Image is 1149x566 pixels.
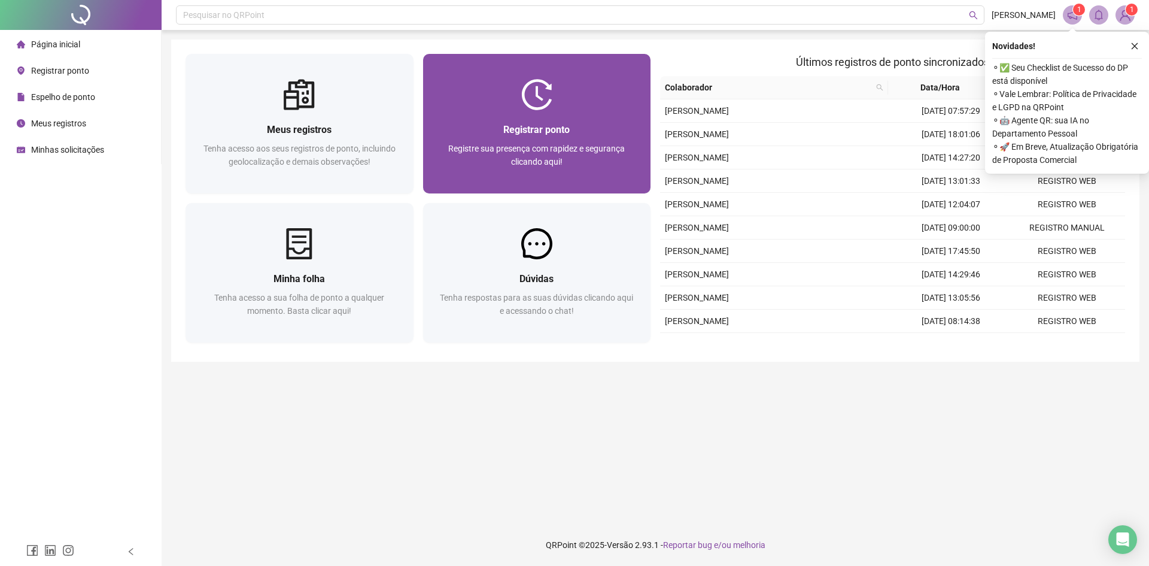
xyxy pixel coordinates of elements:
sup: 1 [1073,4,1085,16]
td: [DATE] 18:03:21 [893,333,1009,356]
span: notification [1067,10,1078,20]
span: [PERSON_NAME] [665,199,729,209]
td: [DATE] 09:00:00 [893,216,1009,240]
span: Últimos registros de ponto sincronizados [796,56,989,68]
span: ⚬ Vale Lembrar: Política de Privacidade e LGPD na QRPoint [992,87,1142,114]
span: Meus registros [267,124,332,135]
span: [PERSON_NAME] [665,246,729,256]
td: [DATE] 17:45:50 [893,240,1009,263]
td: REGISTRO WEB [1009,286,1125,310]
footer: QRPoint © 2025 - 2.93.1 - [162,524,1149,566]
td: [DATE] 08:14:38 [893,310,1009,333]
td: REGISTRO WEB [1009,263,1125,286]
span: schedule [17,146,25,154]
span: [PERSON_NAME] [665,223,729,232]
span: search [876,84,883,91]
span: clock-circle [17,119,25,128]
a: Minha folhaTenha acesso a sua folha de ponto a qualquer momento. Basta clicar aqui! [186,203,414,343]
span: file [17,93,25,101]
span: Registrar ponto [31,66,89,75]
span: search [874,78,886,96]
td: REGISTRO WEB [1009,193,1125,216]
span: [PERSON_NAME] [665,153,729,162]
a: Registrar pontoRegistre sua presença com rapidez e segurança clicando aqui! [423,54,651,193]
a: Meus registrosTenha acesso aos seus registros de ponto, incluindo geolocalização e demais observa... [186,54,414,193]
span: Colaborador [665,81,871,94]
span: 1 [1077,5,1081,14]
span: Reportar bug e/ou melhoria [663,540,765,550]
span: [PERSON_NAME] [665,129,729,139]
td: [DATE] 14:27:20 [893,146,1009,170]
span: Minha folha [273,273,325,284]
img: 84421 [1116,6,1134,24]
span: Tenha acesso aos seus registros de ponto, incluindo geolocalização e demais observações! [203,144,396,167]
span: [PERSON_NAME] [665,270,729,279]
span: ⚬ 🤖 Agente QR: sua IA no Departamento Pessoal [992,114,1142,140]
th: Data/Hora [888,76,1002,99]
span: Espelho de ponto [31,92,95,102]
span: Registrar ponto [503,124,570,135]
sup: Atualize o seu contato no menu Meus Dados [1126,4,1138,16]
span: home [17,40,25,49]
td: REGISTRO WEB [1009,240,1125,263]
td: [DATE] 13:01:33 [893,170,1009,193]
div: Open Intercom Messenger [1108,525,1137,554]
span: Registre sua presença com rapidez e segurança clicando aqui! [448,144,625,167]
span: close [1130,42,1139,50]
span: [PERSON_NAME] [665,316,729,326]
td: REGISTRO WEB [1009,170,1125,193]
span: Novidades ! [992,40,1035,53]
td: REGISTRO MANUAL [1009,216,1125,240]
td: [DATE] 18:01:06 [893,123,1009,146]
span: [PERSON_NAME] [992,8,1056,22]
span: Minhas solicitações [31,145,104,155]
span: Data/Hora [893,81,988,94]
span: ⚬ ✅ Seu Checklist de Sucesso do DP está disponível [992,61,1142,87]
span: linkedin [44,544,56,556]
span: [PERSON_NAME] [665,293,729,302]
span: Tenha acesso a sua folha de ponto a qualquer momento. Basta clicar aqui! [214,293,384,316]
span: 1 [1130,5,1134,14]
span: instagram [62,544,74,556]
td: REGISTRO WEB [1009,310,1125,333]
span: environment [17,66,25,75]
td: [DATE] 13:05:56 [893,286,1009,310]
td: [DATE] 12:04:07 [893,193,1009,216]
td: [DATE] 07:57:29 [893,99,1009,123]
span: Versão [607,540,633,550]
span: ⚬ 🚀 Em Breve, Atualização Obrigatória de Proposta Comercial [992,140,1142,167]
span: search [969,11,978,20]
td: [DATE] 14:29:46 [893,263,1009,286]
span: facebook [26,544,38,556]
td: REGISTRO WEB [1009,333,1125,356]
span: Tenha respostas para as suas dúvidas clicando aqui e acessando o chat! [440,293,633,316]
span: Meus registros [31,119,86,128]
a: DúvidasTenha respostas para as suas dúvidas clicando aqui e acessando o chat! [423,203,651,343]
span: bell [1093,10,1104,20]
span: Página inicial [31,40,80,49]
span: Dúvidas [519,273,554,284]
span: [PERSON_NAME] [665,176,729,186]
span: left [127,547,135,556]
span: [PERSON_NAME] [665,106,729,116]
